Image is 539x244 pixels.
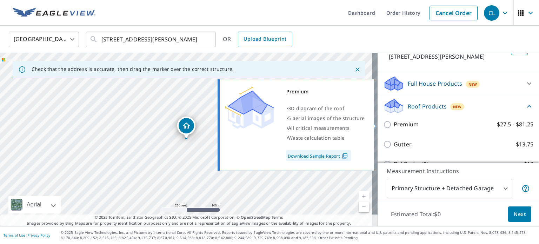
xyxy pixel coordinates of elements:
span: Your report will include the primary structure and a detached garage if one exists. [521,184,530,193]
button: Next [508,206,531,222]
div: CL [484,5,499,21]
span: Waste calculation table [288,134,345,141]
span: New [453,104,462,110]
div: • [286,123,365,133]
p: Measurement Instructions [387,167,530,175]
div: Aerial [8,196,61,213]
p: © 2025 Eagle View Technologies, Inc. and Pictometry International Corp. All Rights Reserved. Repo... [61,230,535,240]
img: Pdf Icon [340,153,350,159]
p: Check that the address is accurate, then drag the marker over the correct structure. [32,66,234,72]
div: Premium [286,87,365,97]
p: $27.5 - $81.25 [497,120,533,129]
img: EV Logo [13,8,95,18]
p: | [4,233,50,237]
a: Privacy Policy [27,233,50,238]
div: [GEOGRAPHIC_DATA] [9,29,79,49]
a: Cancel Order [430,6,478,20]
p: Roof Products [408,102,447,111]
img: Premium [225,87,274,129]
div: Primary Structure + Detached Garage [387,179,512,198]
div: Roof ProductsNew [383,98,533,114]
a: Upload Blueprint [238,32,292,47]
span: Upload Blueprint [244,35,286,44]
a: Current Level 17, Zoom Out [359,202,369,212]
span: 5 aerial images of the structure [288,115,365,121]
div: • [286,113,365,123]
p: $13.75 [516,140,533,149]
input: Search by address or latitude-longitude [101,29,201,49]
div: • [286,104,365,113]
a: Current Level 17, Zoom In [359,191,369,202]
p: Premium [394,120,419,129]
span: All critical measurements [288,125,350,131]
p: Bid Perfect™ [394,160,428,169]
div: Full House ProductsNew [383,75,533,92]
a: Terms [272,215,283,220]
a: Terms of Use [4,233,25,238]
div: • [286,133,365,143]
p: $18 [524,160,533,169]
a: OpenStreetMap [241,215,270,220]
div: Aerial [25,196,44,213]
div: OR [223,32,292,47]
a: Download Sample Report [286,150,351,161]
div: Dropped pin, building 1, Residential property, 2518 Clareside Dr Valrico, FL 33596 [177,117,195,138]
span: 3D diagram of the roof [288,105,344,112]
span: New [468,81,477,87]
span: Next [514,210,526,219]
span: © 2025 TomTom, Earthstar Geographics SIO, © 2025 Microsoft Corporation, © [95,215,283,220]
p: Full House Products [408,79,462,88]
p: Estimated Total: $0 [385,206,446,222]
p: [STREET_ADDRESS][PERSON_NAME] [389,52,508,61]
button: Close [353,65,362,74]
p: Gutter [394,140,412,149]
